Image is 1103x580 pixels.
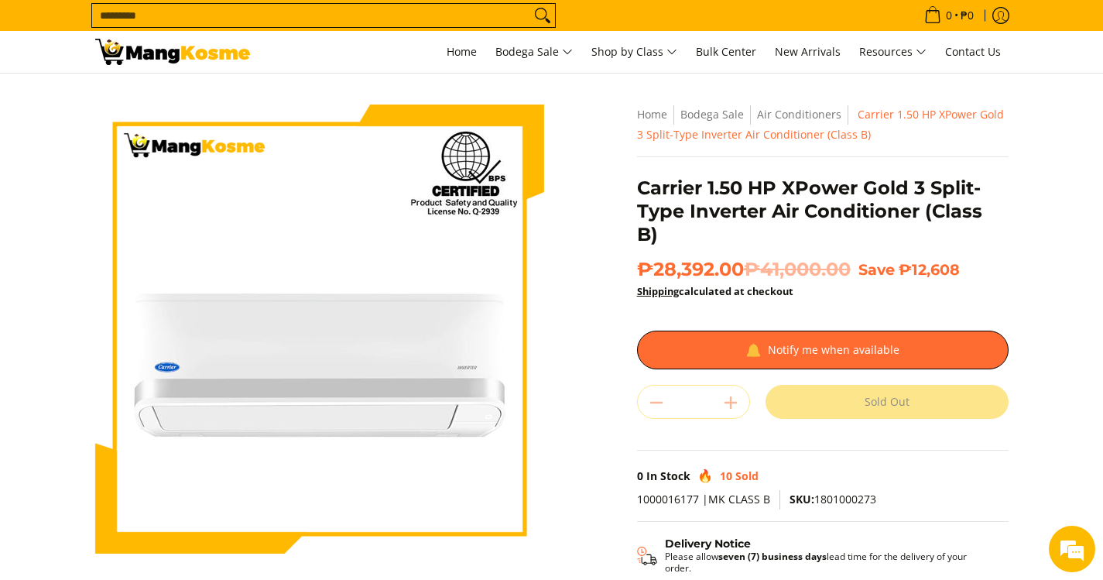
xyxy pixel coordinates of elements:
[944,10,954,21] span: 0
[95,105,544,554] img: Carrier 1.50 HP XPower Gold 3 Split-Type Inverter Air Conditioner (Class B)
[637,284,679,298] a: Shipping
[665,537,751,551] strong: Delivery Notice
[95,39,250,65] img: Carrier 1.50 HP XPower Gold 3 Split-Type Inverter Air Conditioner (Cla | Mang Kosme
[637,468,643,483] span: 0
[447,44,477,59] span: Home
[720,468,732,483] span: 10
[637,258,851,281] span: ₱28,392.00
[696,44,756,59] span: Bulk Center
[680,107,744,122] a: Bodega Sale
[530,4,555,27] button: Search
[637,537,993,575] button: Shipping & Delivery
[945,44,1001,59] span: Contact Us
[757,107,841,122] a: Air Conditioners
[744,258,851,281] del: ₱41,000.00
[495,43,573,62] span: Bodega Sale
[637,107,667,122] a: Home
[790,492,814,506] span: SKU:
[488,31,581,73] a: Bodega Sale
[646,468,690,483] span: In Stock
[851,31,934,73] a: Resources
[584,31,685,73] a: Shop by Class
[637,177,1009,246] h1: Carrier 1.50 HP XPower Gold 3 Split-Type Inverter Air Conditioner (Class B)
[688,31,764,73] a: Bulk Center
[637,492,770,506] span: 1000016177 |MK CLASS B
[767,31,848,73] a: New Arrivals
[790,492,876,506] span: 1801000273
[637,107,1004,142] span: Carrier 1.50 HP XPower Gold 3 Split-Type Inverter Air Conditioner (Class B)
[899,260,960,279] span: ₱12,608
[858,260,895,279] span: Save
[735,468,759,483] span: Sold
[439,31,485,73] a: Home
[937,31,1009,73] a: Contact Us
[775,44,841,59] span: New Arrivals
[265,31,1009,73] nav: Main Menu
[958,10,976,21] span: ₱0
[591,43,677,62] span: Shop by Class
[637,284,793,298] strong: calculated at checkout
[637,105,1009,145] nav: Breadcrumbs
[718,550,827,563] strong: seven (7) business days
[665,551,993,574] p: Please allow lead time for the delivery of your order.
[920,7,978,24] span: •
[859,43,927,62] span: Resources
